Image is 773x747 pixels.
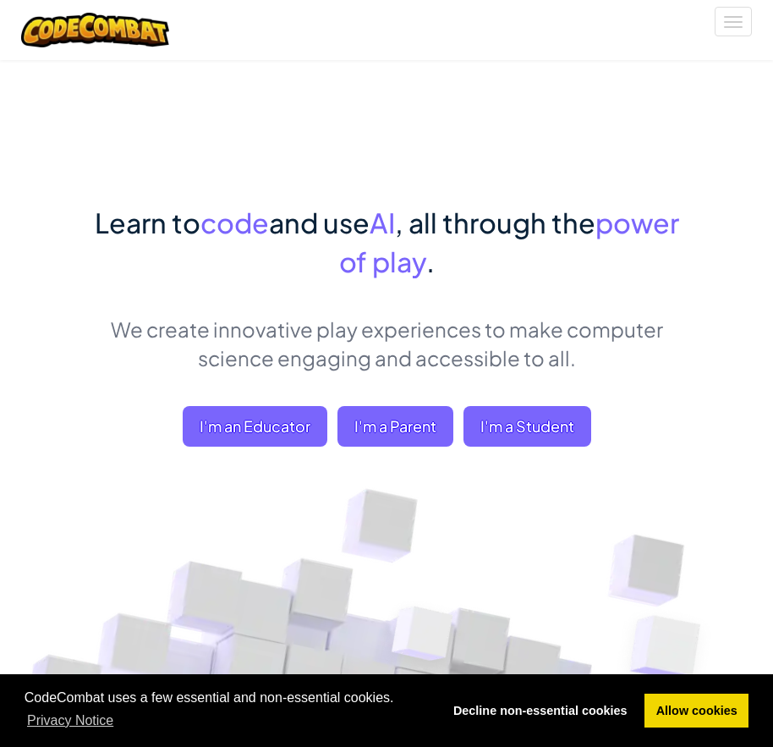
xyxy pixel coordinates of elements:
a: I'm a Parent [337,406,453,447]
img: Overlap cubes [358,570,489,706]
span: AI [370,206,395,239]
a: deny cookies [441,694,639,728]
a: learn more about cookies [25,708,117,733]
p: We create innovative play experiences to make computer science engaging and accessible to all. [82,315,691,372]
a: I'm an Educator [183,406,327,447]
a: allow cookies [644,694,748,728]
span: and use [269,206,370,239]
span: , all through the [395,206,595,239]
img: CodeCombat logo [21,13,169,47]
span: code [200,206,269,239]
span: Learn to [95,206,200,239]
button: I'm a Student [463,406,591,447]
span: . [426,244,435,278]
span: CodeCombat uses a few essential and non-essential cookies. [25,688,429,733]
img: Overlap cubes [594,572,752,726]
